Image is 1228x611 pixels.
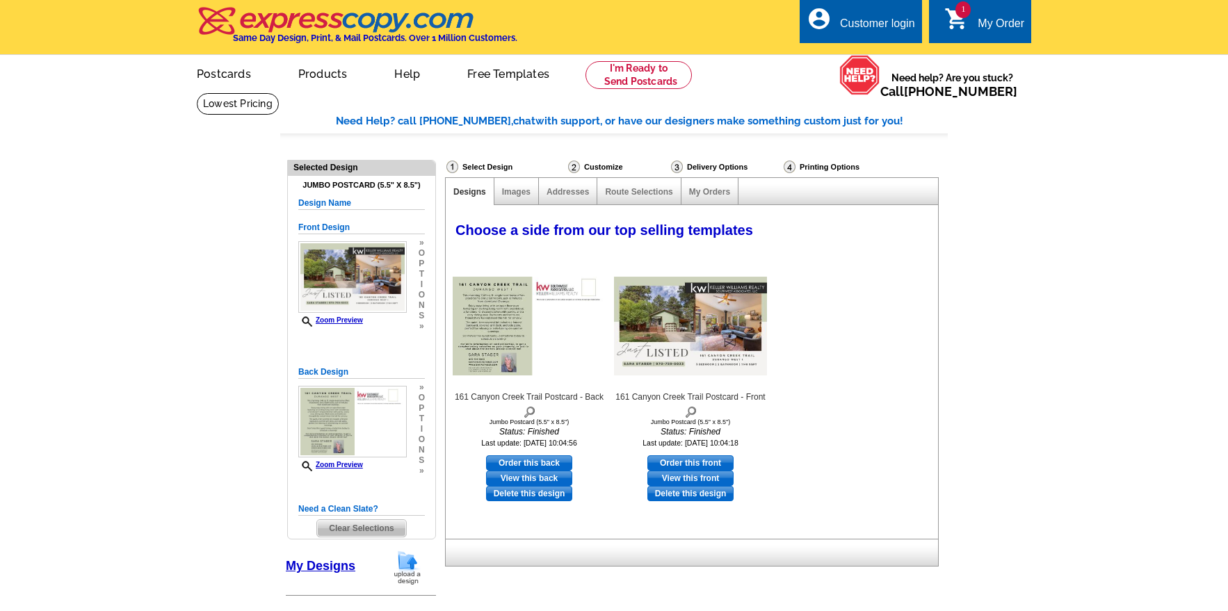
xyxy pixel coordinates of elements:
[880,84,1017,99] span: Call
[419,279,425,290] span: i
[647,486,734,501] a: Delete this design
[643,439,738,447] small: Last update: [DATE] 10:04:18
[445,56,572,89] a: Free Templates
[568,161,580,173] img: Customize
[419,382,425,393] span: »
[784,161,795,173] img: Printing Options & Summary
[298,181,425,190] h4: Jumbo Postcard (5.5" x 8.5")
[453,187,486,197] a: Designs
[614,391,767,418] div: 161 Canyon Creek Trail Postcard - Front
[486,455,572,471] a: use this design
[684,403,697,418] img: view design details
[840,17,915,37] div: Customer login
[807,15,915,33] a: account_circle Customer login
[389,550,426,585] img: upload-design
[419,403,425,414] span: p
[175,56,273,89] a: Postcards
[955,1,971,18] span: 1
[298,221,425,234] h5: Front Design
[807,6,832,31] i: account_circle
[419,434,425,445] span: o
[605,187,672,197] a: Route Selections
[298,241,407,313] img: small-thumb.jpg
[453,418,606,425] div: Jumbo Postcard (5.5" x 8.5")
[614,425,767,438] i: Status: Finished
[298,503,425,516] h5: Need a Clean Slate?
[839,55,880,95] img: help
[419,248,425,259] span: o
[419,414,425,424] span: t
[453,277,606,375] img: 161 Canyon Creek Trail Postcard - Back
[419,238,425,248] span: »
[372,56,442,89] a: Help
[880,71,1024,99] span: Need help? Are you stuck?
[419,393,425,403] span: o
[298,366,425,379] h5: Back Design
[904,84,1017,99] a: [PHONE_NUMBER]
[502,187,531,197] a: Images
[286,559,355,573] a: My Designs
[614,277,767,375] img: 161 Canyon Creek Trail Postcard - Front
[647,471,734,486] a: View this front
[647,455,734,471] a: use this design
[453,425,606,438] i: Status: Finished
[670,160,782,177] div: Delivery Options
[481,439,577,447] small: Last update: [DATE] 10:04:56
[276,56,370,89] a: Products
[567,160,670,174] div: Customize
[453,391,606,418] div: 161 Canyon Creek Trail Postcard - Back
[419,311,425,321] span: s
[298,316,363,324] a: Zoom Preview
[419,269,425,279] span: t
[944,6,969,31] i: shopping_cart
[978,17,1024,37] div: My Order
[336,113,948,129] div: Need Help? call [PHONE_NUMBER], with support, or have our designers make something custom just fo...
[513,115,535,127] span: chat
[197,17,517,43] a: Same Day Design, Print, & Mail Postcards. Over 1 Million Customers.
[419,259,425,269] span: p
[547,187,589,197] a: Addresses
[486,486,572,501] a: Delete this design
[317,520,405,537] span: Clear Selections
[233,33,517,43] h4: Same Day Design, Print, & Mail Postcards. Over 1 Million Customers.
[671,161,683,173] img: Delivery Options
[486,471,572,486] a: View this back
[298,197,425,210] h5: Design Name
[523,403,536,418] img: view design details
[419,424,425,434] span: i
[419,445,425,455] span: n
[298,461,363,469] a: Zoom Preview
[944,15,1024,33] a: 1 shopping_cart My Order
[419,300,425,311] span: n
[446,161,458,173] img: Select Design
[419,466,425,476] span: »
[689,187,730,197] a: My Orders
[419,455,425,466] span: s
[614,418,767,425] div: Jumbo Postcard (5.5" x 8.5")
[419,321,425,332] span: »
[455,222,753,238] span: Choose a side from our top selling templates
[288,161,435,174] div: Selected Design
[419,290,425,300] span: o
[298,386,407,457] img: small-thumb.jpg
[445,160,567,177] div: Select Design
[782,160,906,174] div: Printing Options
